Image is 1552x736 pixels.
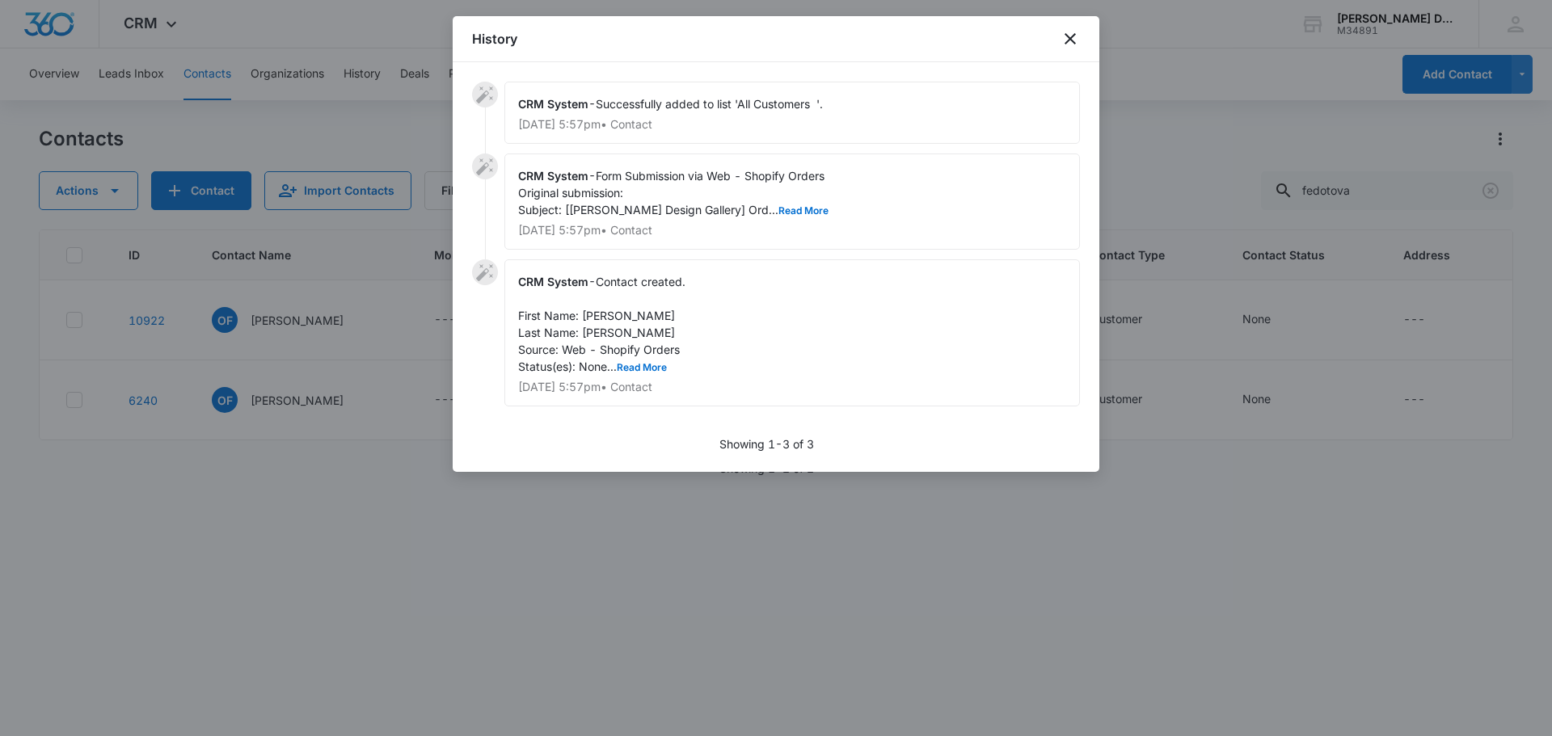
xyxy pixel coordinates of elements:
p: [DATE] 5:57pm • Contact [518,119,1066,130]
div: - [504,82,1080,144]
p: [DATE] 5:57pm • Contact [518,225,1066,236]
p: Showing 1-3 of 3 [719,435,814,452]
button: close [1061,29,1080,48]
div: - [504,154,1080,250]
span: CRM System [518,275,588,288]
span: CRM System [518,97,588,111]
p: [DATE] 5:57pm • Contact [518,381,1066,393]
span: CRM System [518,169,588,183]
button: Read More [617,363,667,372]
div: - [504,259,1080,406]
button: Read More [778,206,829,216]
span: Form Submission via Web - Shopify Orders Original submission: Subject: [[PERSON_NAME] Design Gall... [518,169,829,217]
span: Contact created. First Name: [PERSON_NAME] Last Name: [PERSON_NAME] Source: Web - Shopify Orders ... [518,275,685,373]
span: Successfully added to list 'All Customers '. [596,97,823,111]
h1: History [472,29,517,48]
